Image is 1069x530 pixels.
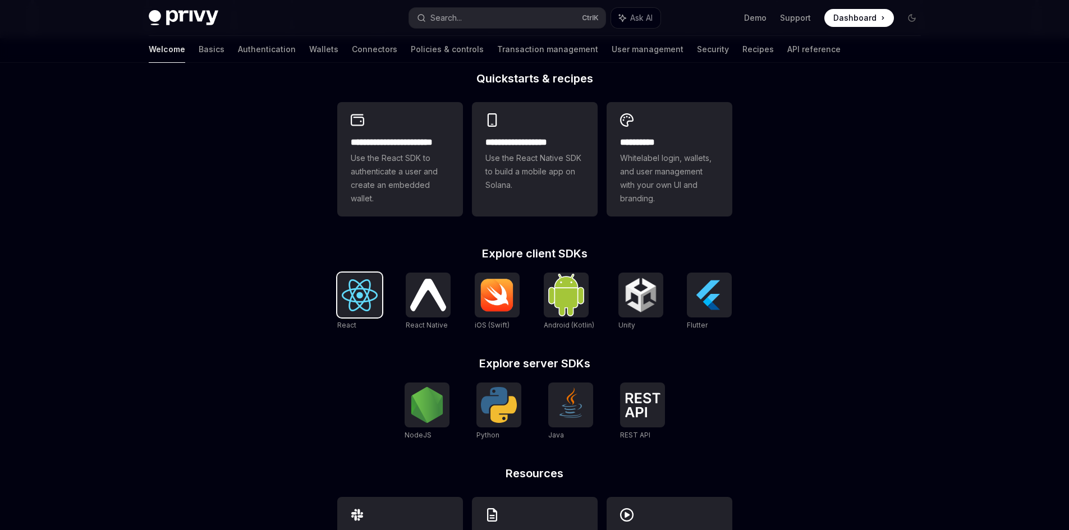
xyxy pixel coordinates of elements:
a: Wallets [309,36,338,63]
button: Search...CtrlK [409,8,605,28]
span: Unity [618,321,635,329]
a: Android (Kotlin)Android (Kotlin) [544,273,594,331]
a: Transaction management [497,36,598,63]
a: JavaJava [548,382,593,441]
span: React Native [406,321,448,329]
img: dark logo [149,10,218,26]
a: NodeJSNodeJS [405,382,449,441]
a: **** **** **** ***Use the React Native SDK to build a mobile app on Solana. [472,102,598,216]
a: Connectors [352,36,397,63]
a: User management [612,36,683,63]
a: **** *****Whitelabel login, wallets, and user management with your own UI and branding. [607,102,732,216]
a: UnityUnity [618,273,663,331]
img: Java [553,387,589,423]
a: ReactReact [337,273,382,331]
a: iOS (Swift)iOS (Swift) [475,273,520,331]
h2: Resources [337,468,732,479]
a: Recipes [742,36,774,63]
a: PythonPython [476,382,521,441]
span: Ctrl K [582,13,599,22]
img: iOS (Swift) [479,278,515,312]
a: Dashboard [824,9,894,27]
span: REST API [620,431,650,439]
a: Basics [199,36,224,63]
img: Unity [623,277,659,313]
a: React NativeReact Native [406,273,451,331]
img: Android (Kotlin) [548,274,584,316]
span: iOS (Swift) [475,321,510,329]
span: React [337,321,356,329]
h2: Quickstarts & recipes [337,73,732,84]
span: Ask AI [630,12,653,24]
span: Android (Kotlin) [544,321,594,329]
a: REST APIREST API [620,382,665,441]
img: NodeJS [409,387,445,423]
h2: Explore client SDKs [337,248,732,259]
a: FlutterFlutter [687,273,732,331]
span: NodeJS [405,431,432,439]
img: REST API [625,393,660,417]
img: React Native [410,279,446,311]
span: Flutter [687,321,708,329]
h2: Explore server SDKs [337,358,732,369]
a: Policies & controls [411,36,484,63]
a: Security [697,36,729,63]
img: Flutter [691,277,727,313]
a: Demo [744,12,767,24]
a: Support [780,12,811,24]
a: API reference [787,36,841,63]
span: Dashboard [833,12,877,24]
img: Python [481,387,517,423]
img: React [342,279,378,311]
button: Toggle dark mode [903,9,921,27]
a: Welcome [149,36,185,63]
span: Use the React Native SDK to build a mobile app on Solana. [485,151,584,192]
button: Ask AI [611,8,660,28]
span: Java [548,431,564,439]
a: Authentication [238,36,296,63]
div: Search... [430,11,462,25]
span: Python [476,431,499,439]
span: Whitelabel login, wallets, and user management with your own UI and branding. [620,151,719,205]
span: Use the React SDK to authenticate a user and create an embedded wallet. [351,151,449,205]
